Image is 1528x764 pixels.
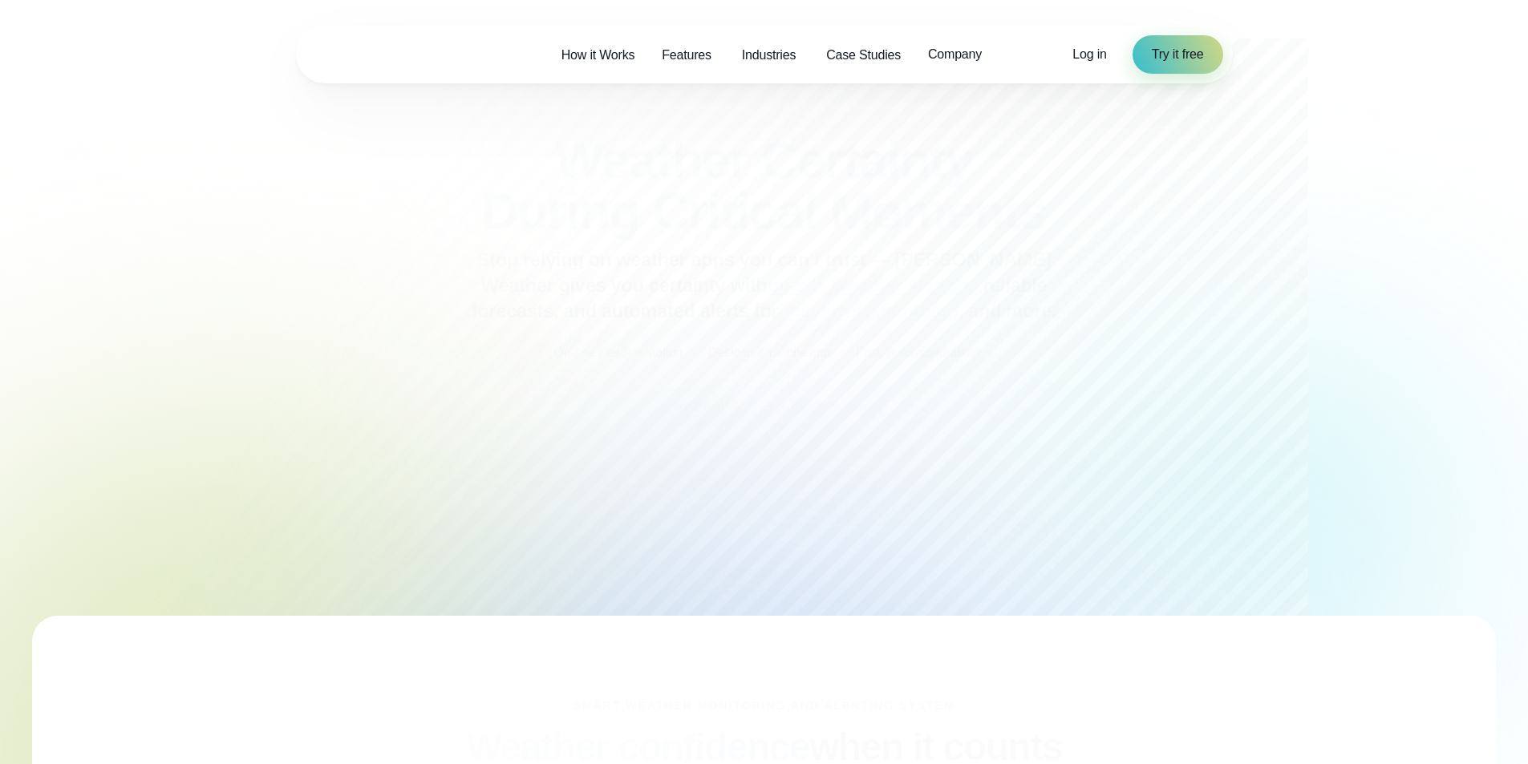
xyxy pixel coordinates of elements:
[1152,45,1204,64] span: Try it free
[1072,47,1106,61] span: Log in
[548,38,649,71] a: How it Works
[1133,35,1223,74] a: Try it free
[826,46,901,65] span: Case Studies
[561,46,635,65] span: How it Works
[1072,45,1106,64] a: Log in
[662,46,711,65] span: Features
[742,46,796,65] span: Industries
[813,38,914,71] a: Case Studies
[928,45,982,64] span: Company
